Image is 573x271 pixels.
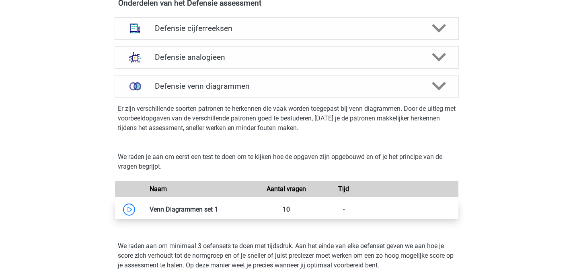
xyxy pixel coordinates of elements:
[118,152,456,171] p: We raden je aan om eerst een test te doen om te kijken hoe de opgaven zijn opgebouwd en of je het...
[118,104,456,133] p: Er zijn verschillende soorten patronen te herkennen die vaak worden toegepast bij venn diagrammen...
[315,184,372,194] div: Tijd
[111,75,462,98] a: venn diagrammen Defensie venn diagrammen
[111,46,462,69] a: analogieen Defensie analogieen
[155,82,418,91] h4: Defensie venn diagrammen
[144,184,258,194] div: Naam
[125,18,146,39] img: cijferreeksen
[155,24,418,33] h4: Defensie cijferreeksen
[111,17,462,40] a: cijferreeksen Defensie cijferreeksen
[144,205,258,214] div: Venn Diagrammen set 1
[125,76,146,97] img: venn diagrammen
[155,53,418,62] h4: Defensie analogieen
[125,47,146,68] img: analogieen
[118,241,456,270] p: We raden aan om minimaal 3 oefensets te doen met tijdsdruk. Aan het einde van elke oefenset geven...
[258,184,315,194] div: Aantal vragen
